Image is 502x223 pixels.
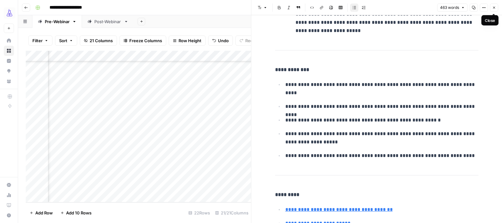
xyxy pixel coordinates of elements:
button: 463 words [437,3,468,12]
a: Browse [4,46,14,56]
button: Redo [235,36,260,46]
a: Settings [4,180,14,190]
span: Redo [245,37,255,44]
a: Opportunities [4,66,14,76]
span: Sort [59,37,67,44]
span: Row Height [179,37,201,44]
img: AirOps Growth Logo [4,7,15,19]
a: Pre-Webinar [32,15,82,28]
button: 21 Columns [80,36,117,46]
div: Pre-Webinar [45,18,70,25]
span: 463 words [440,5,459,10]
a: Usage [4,190,14,200]
a: Your Data [4,76,14,86]
span: Filter [32,37,43,44]
a: Home [4,36,14,46]
span: Add 10 Rows [66,210,92,216]
span: 21 Columns [90,37,113,44]
div: Post-Webinar [94,18,121,25]
button: Freeze Columns [119,36,166,46]
button: Workspace: AirOps Growth [4,5,14,21]
div: Close [485,17,495,23]
a: Post-Webinar [82,15,134,28]
button: Sort [55,36,77,46]
button: Row Height [169,36,206,46]
span: Undo [218,37,229,44]
div: 22 Rows [186,208,213,218]
span: Add Row [35,210,53,216]
button: Undo [208,36,233,46]
div: 21/21 Columns [213,208,251,218]
a: Insights [4,56,14,66]
button: Filter [28,36,52,46]
button: Add Row [26,208,57,218]
span: Freeze Columns [129,37,162,44]
a: Learning Hub [4,200,14,210]
button: Help + Support [4,210,14,220]
button: Add 10 Rows [57,208,95,218]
